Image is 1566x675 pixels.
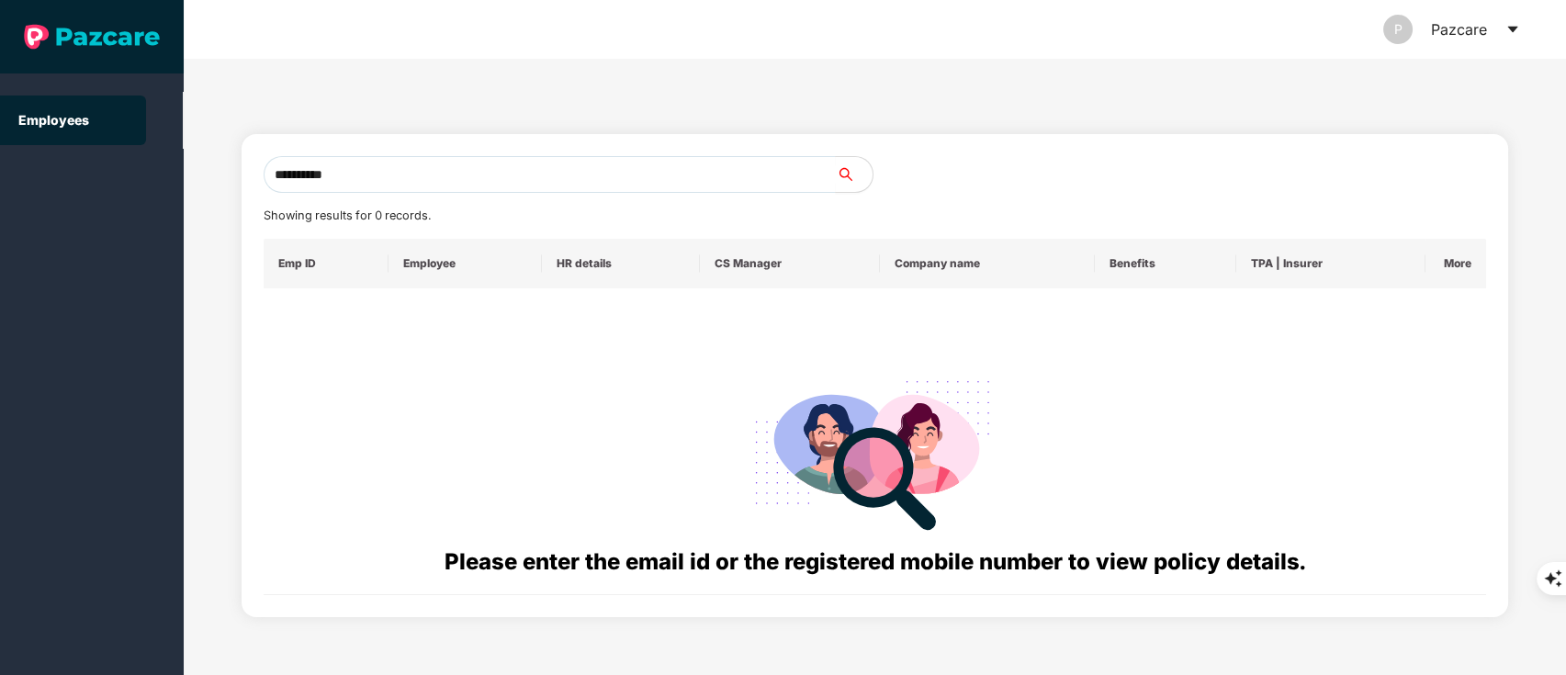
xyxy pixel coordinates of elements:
[389,239,542,288] th: Employee
[1095,239,1235,288] th: Benefits
[264,208,431,222] span: Showing results for 0 records.
[835,156,873,193] button: search
[445,548,1305,575] span: Please enter the email id or the registered mobile number to view policy details.
[1236,239,1425,288] th: TPA | Insurer
[1505,22,1520,37] span: caret-down
[18,112,89,128] a: Employees
[1425,239,1487,288] th: More
[1394,15,1403,44] span: P
[835,167,873,182] span: search
[880,239,1095,288] th: Company name
[742,358,1007,545] img: svg+xml;base64,PHN2ZyB4bWxucz0iaHR0cDovL3d3dy53My5vcmcvMjAwMC9zdmciIHdpZHRoPSIyODgiIGhlaWdodD0iMj...
[700,239,880,288] th: CS Manager
[542,239,700,288] th: HR details
[264,239,389,288] th: Emp ID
